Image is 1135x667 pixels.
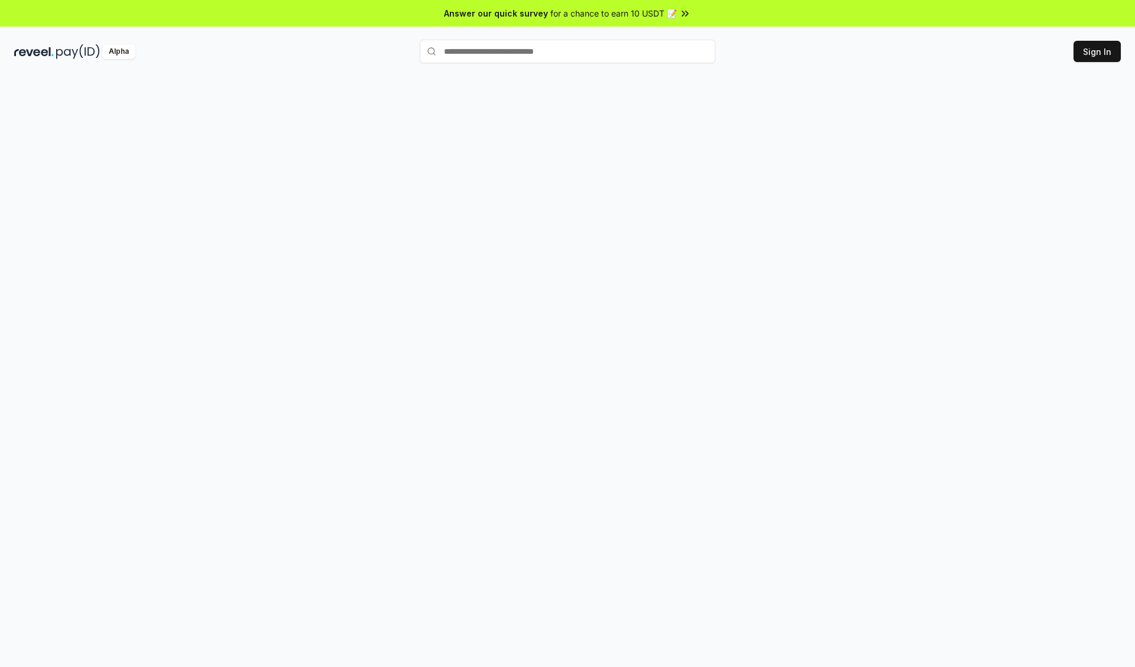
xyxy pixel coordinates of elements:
button: Sign In [1074,41,1121,62]
span: for a chance to earn 10 USDT 📝 [550,7,677,19]
span: Answer our quick survey [444,7,548,19]
img: pay_id [56,44,100,59]
div: Alpha [102,44,135,59]
img: reveel_dark [14,44,54,59]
